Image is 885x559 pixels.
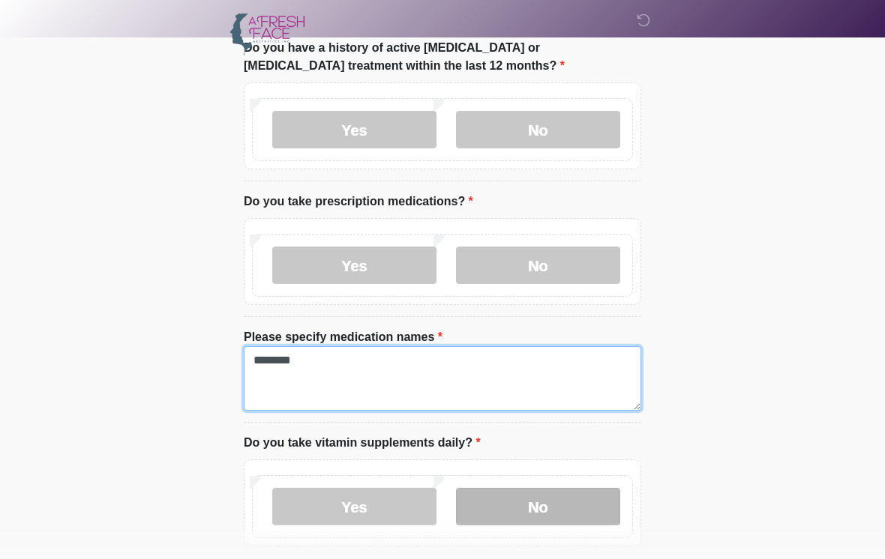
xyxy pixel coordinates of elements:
[456,111,620,148] label: No
[456,488,620,525] label: No
[456,247,620,284] label: No
[229,11,305,57] img: A Fresh Face Aesthetics Inc Logo
[244,434,481,452] label: Do you take vitamin supplements daily?
[244,328,442,346] label: Please specify medication names
[272,488,436,525] label: Yes
[244,193,473,211] label: Do you take prescription medications?
[272,111,436,148] label: Yes
[272,247,436,284] label: Yes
